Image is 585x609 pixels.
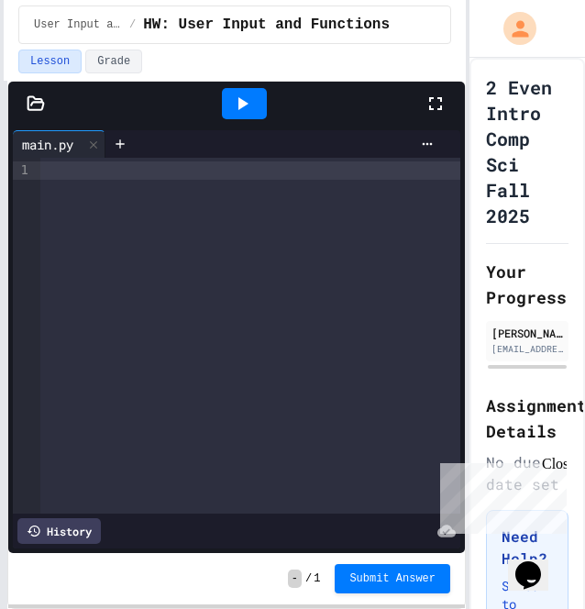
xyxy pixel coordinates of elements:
h1: 2 Even Intro Comp Sci Fall 2025 [486,74,568,228]
iframe: chat widget [433,456,567,534]
div: History [17,518,101,544]
span: User Input and Functions [34,17,122,32]
div: main.py [13,135,83,154]
span: 1 [314,571,320,586]
div: No due date set [486,451,568,495]
iframe: chat widget [508,536,567,591]
span: / [305,571,312,586]
h3: Need Help? [502,526,553,570]
button: Grade [85,50,142,73]
span: Submit Answer [349,571,436,586]
h2: Assignment Details [486,393,568,444]
div: My Account [484,7,541,50]
h2: Your Progress [486,259,568,310]
div: 1 [13,161,31,180]
button: Lesson [18,50,82,73]
span: HW: User Input and Functions [143,14,390,36]
div: [EMAIL_ADDRESS][DOMAIN_NAME] [491,342,563,356]
div: Chat with us now!Close [7,7,127,116]
span: - [288,570,302,588]
div: [PERSON_NAME] [491,325,563,341]
span: / [129,17,136,32]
